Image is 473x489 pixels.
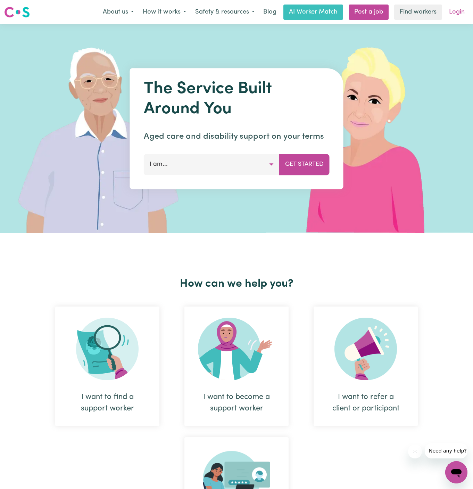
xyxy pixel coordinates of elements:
[279,154,330,175] button: Get Started
[72,391,143,414] div: I want to find a support worker
[43,277,430,291] h2: How can we help you?
[334,318,397,380] img: Refer
[445,461,467,483] iframe: Button to launch messaging window
[144,154,280,175] button: I am...
[259,5,281,20] a: Blog
[184,307,289,426] div: I want to become a support worker
[144,79,330,119] h1: The Service Built Around You
[408,445,422,458] iframe: Close message
[349,5,389,20] a: Post a job
[314,307,418,426] div: I want to refer a client or participant
[283,5,343,20] a: AI Worker Match
[330,391,401,414] div: I want to refer a client or participant
[98,5,138,19] button: About us
[201,391,272,414] div: I want to become a support worker
[4,6,30,18] img: Careseekers logo
[425,443,467,458] iframe: Message from company
[55,307,159,426] div: I want to find a support worker
[138,5,191,19] button: How it works
[4,4,30,20] a: Careseekers logo
[76,318,139,380] img: Search
[198,318,275,380] img: Become Worker
[191,5,259,19] button: Safety & resources
[394,5,442,20] a: Find workers
[144,130,330,143] p: Aged care and disability support on your terms
[445,5,469,20] a: Login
